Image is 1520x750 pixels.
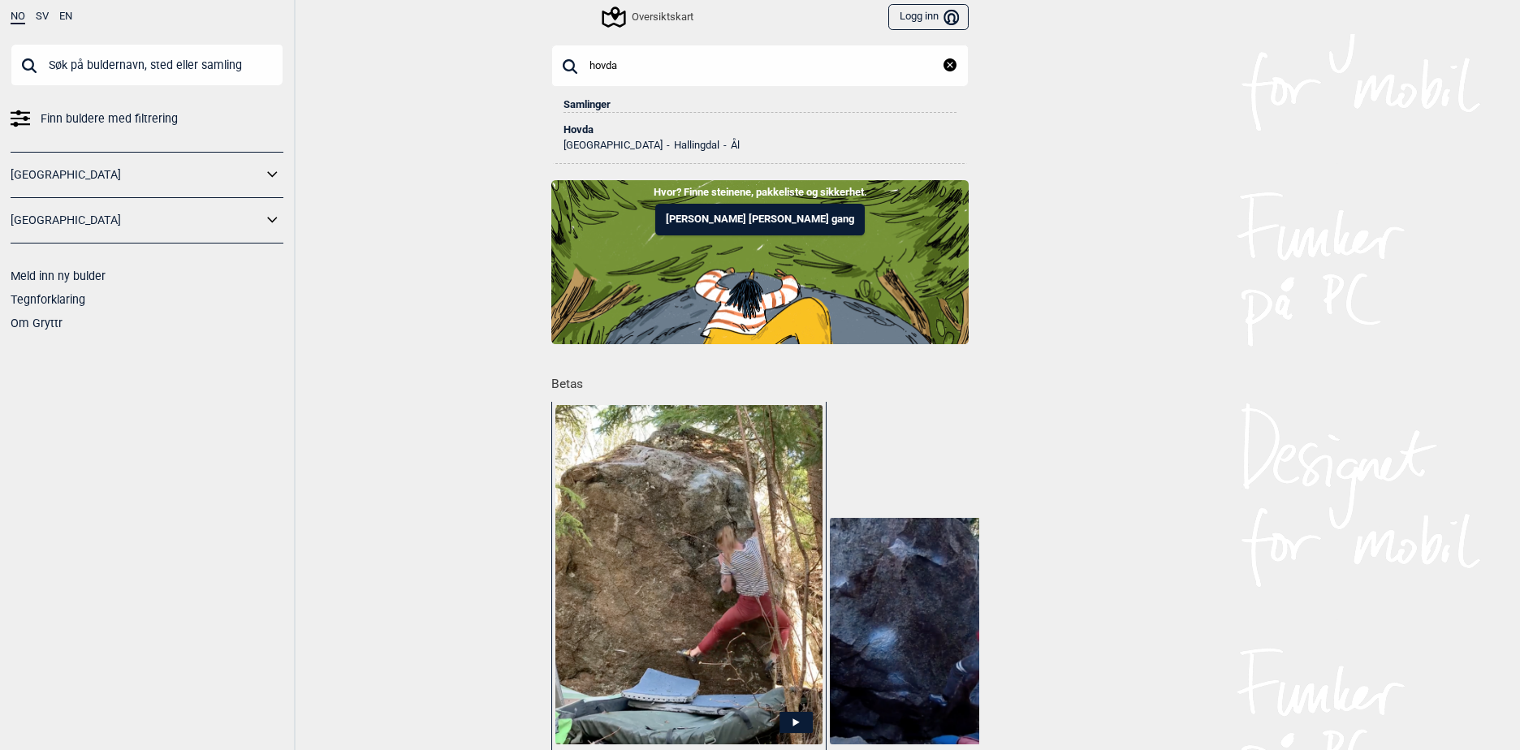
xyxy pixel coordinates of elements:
div: Samlinger [564,87,956,113]
a: Tegnforklaring [11,293,85,306]
img: Indoor to outdoor [551,180,969,344]
li: [GEOGRAPHIC_DATA] [564,140,663,151]
input: Søk på buldernavn, sted eller samling [551,45,969,87]
div: Oversiktskart [604,7,693,27]
a: Meld inn ny bulder [11,269,106,282]
button: NO [11,11,25,24]
div: Hovda [564,124,956,136]
button: SV [36,11,49,23]
span: Finn buldere med filtrering [41,107,178,131]
a: [GEOGRAPHIC_DATA] [11,209,262,232]
a: Finn buldere med filtrering [11,107,283,131]
button: [PERSON_NAME] [PERSON_NAME] gang [655,204,865,235]
a: [GEOGRAPHIC_DATA] [11,163,262,187]
li: Ål [719,140,740,151]
li: Hallingdal [663,140,719,151]
img: Christina pa Sub zero [555,405,823,744]
input: Søk på buldernavn, sted eller samling [11,44,283,86]
h1: Betas [551,365,979,394]
a: Om Gryttr [11,317,63,330]
button: Logg inn [888,4,969,31]
button: EN [59,11,72,23]
p: Hvor? Finne steinene, pakkeliste og sikkerhet. [12,184,1508,200]
img: Christina pa Dumbo [830,518,1097,744]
